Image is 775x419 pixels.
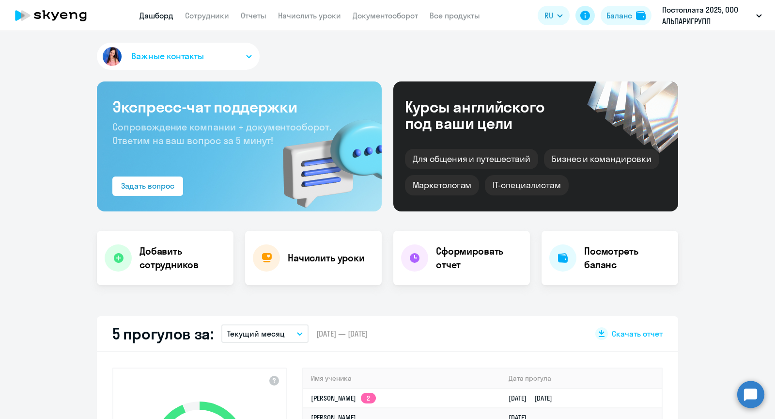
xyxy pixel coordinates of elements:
a: Сотрудники [185,11,229,20]
div: Для общения и путешествий [405,149,538,169]
p: Постоплата 2025, ООО АЛЬПАРИГРУПП [662,4,752,27]
p: Текущий месяц [227,328,285,339]
button: Задать вопрос [112,177,183,196]
h2: 5 прогулов за: [112,324,214,343]
th: Имя ученика [303,369,501,388]
a: Дашборд [139,11,173,20]
a: Документооборот [353,11,418,20]
a: [PERSON_NAME]2 [311,394,376,403]
h4: Добавить сотрудников [139,244,226,272]
button: RU [538,6,570,25]
div: Задать вопрос [121,180,174,192]
h4: Посмотреть баланс [584,244,670,272]
div: Баланс [606,10,632,21]
span: [DATE] — [DATE] [316,328,368,339]
div: Бизнес и командировки [544,149,659,169]
img: avatar [101,45,124,68]
h4: Сформировать отчет [436,244,522,272]
a: Отчеты [241,11,266,20]
h4: Начислить уроки [288,251,365,265]
span: Сопровождение компании + документооборот. Ответим на ваш вопрос за 5 минут! [112,121,331,146]
span: RU [544,10,553,21]
a: Начислить уроки [278,11,341,20]
button: Текущий месяц [221,324,309,343]
div: Курсы английского под ваши цели [405,98,571,131]
button: Важные контакты [97,43,260,70]
div: Маркетологам [405,175,479,195]
th: Дата прогула [501,369,662,388]
h3: Экспресс-чат поддержки [112,97,366,116]
button: Балансbalance [601,6,651,25]
div: IT-специалистам [485,175,568,195]
img: bg-img [269,102,382,211]
a: Все продукты [430,11,480,20]
a: [DATE][DATE] [509,394,560,403]
app-skyeng-badge: 2 [361,393,376,403]
span: Скачать отчет [612,328,663,339]
img: balance [636,11,646,20]
button: Постоплата 2025, ООО АЛЬПАРИГРУПП [657,4,767,27]
span: Важные контакты [131,50,204,63]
